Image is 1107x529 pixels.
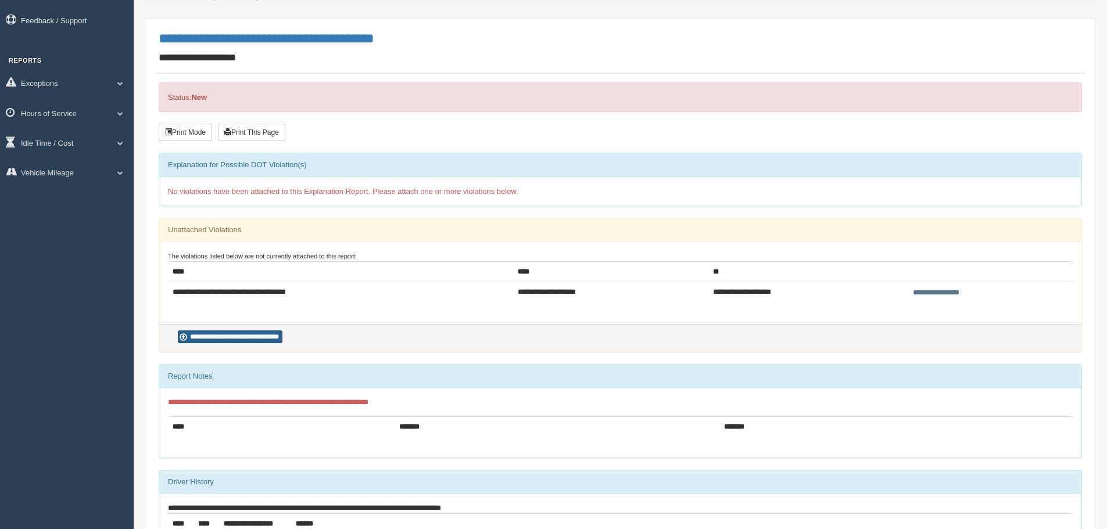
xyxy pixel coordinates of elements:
[159,365,1081,388] div: Report Notes
[159,82,1082,112] div: Status:
[218,124,285,141] button: Print This Page
[159,124,212,141] button: Print Mode
[159,470,1081,494] div: Driver History
[159,153,1081,177] div: Explanation for Possible DOT Violation(s)
[191,93,207,102] strong: New
[168,253,357,260] small: The violations listed below are not currently attached to this report:
[159,218,1081,242] div: Unattached Violations
[168,187,518,196] span: No violations have been attached to this Explanation Report. Please attach one or more violations...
